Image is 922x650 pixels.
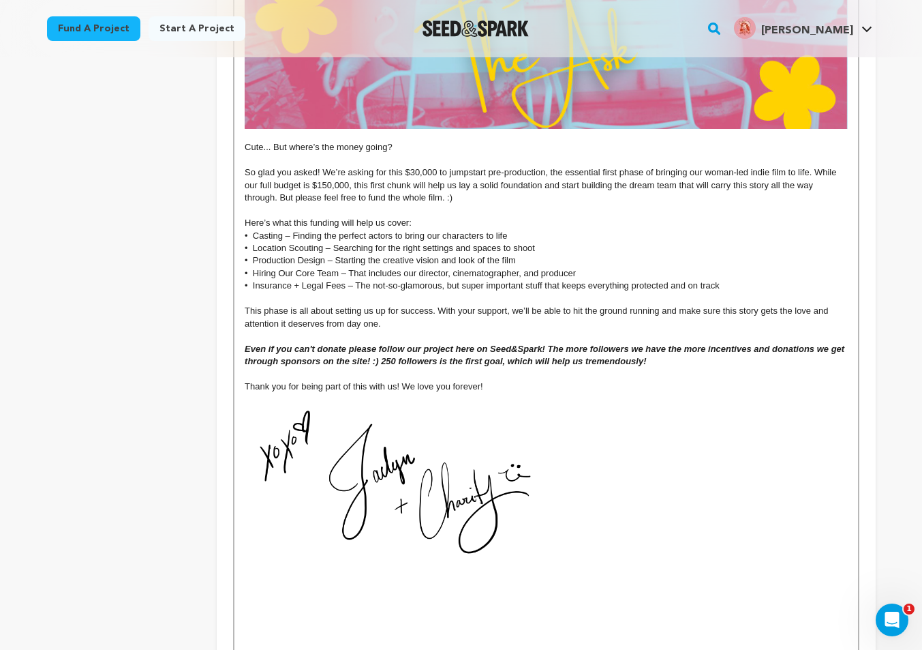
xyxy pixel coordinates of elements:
a: Fund a project [47,16,140,41]
div: Jaclyn B.'s Profile [734,17,853,39]
span: Jaclyn B.'s Profile [731,14,875,43]
a: Start a project [149,16,245,41]
span: 1 [904,604,915,615]
img: 0655cc4c8eef5284.jpg [734,17,756,39]
a: Jaclyn B.'s Profile [731,14,875,39]
span: [PERSON_NAME] [761,25,853,36]
p: Cute... But where’s the money going? [245,141,847,153]
p: • Casting – Finding the perfect actors to bring our characters to life [245,230,847,242]
a: Seed&Spark Homepage [422,20,529,37]
p: Thank you for being part of this with us! We love you forever! [245,381,847,393]
p: So glad you asked! We’re asking for this $30,000 to jumpstart pre-production, the essential first... [245,166,847,204]
img: 1744144057-Untitled%20(5%20x%204%20in)%20(1).png [245,406,546,647]
em: Even if you can't donate please follow our project here on Seed&Spark! The more followers we have... [245,344,847,366]
p: • Location Scouting – Searching for the right settings and spaces to shoot [245,242,847,254]
iframe: Intercom live chat [876,604,908,636]
p: • Hiring Our Core Team – That includes our director, cinematographer, and producer [245,267,847,280]
img: Seed&Spark Logo Dark Mode [422,20,529,37]
p: Here’s what this funding will help us cover: [245,217,847,229]
p: • Production Design – Starting the creative vision and look of the film [245,254,847,267]
p: • Insurance + Legal Fees – The not-so-glamorous, but super important stuff that keeps everything ... [245,280,847,292]
p: This phase is all about setting us up for success. With your support, we’ll be able to hit the gr... [245,305,847,330]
